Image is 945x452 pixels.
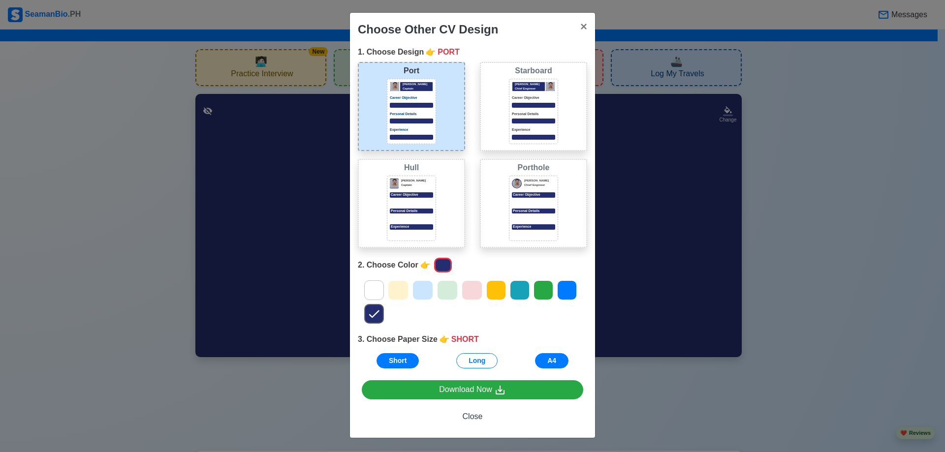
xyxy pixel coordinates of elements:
[439,384,506,396] div: Download Now
[390,224,433,230] p: Experience
[361,162,462,174] div: Hull
[524,179,555,183] p: [PERSON_NAME]
[390,112,433,117] p: Personal Details
[390,127,433,133] p: Experience
[358,256,587,274] div: 2. Choose Color
[403,87,433,91] p: Captain
[512,95,555,101] p: Career Objective
[512,192,555,198] div: Career Objective
[456,353,498,368] button: Long
[535,353,568,368] button: A4
[515,82,545,87] p: [PERSON_NAME]
[358,21,498,38] div: Choose Other CV Design
[390,209,433,214] p: Personal Details
[580,20,587,33] span: ×
[401,179,433,183] p: [PERSON_NAME]
[362,407,583,426] button: Close
[512,209,555,214] div: Personal Details
[390,192,433,198] p: Career Objective
[451,333,479,345] span: SHORT
[483,162,584,174] div: Porthole
[512,112,555,117] p: Personal Details
[426,46,436,58] span: point
[483,65,584,77] div: Starboard
[420,259,430,271] span: point
[512,224,555,230] div: Experience
[358,46,587,58] div: 1. Choose Design
[362,380,583,399] a: Download Now
[440,333,449,345] span: point
[390,95,433,101] p: Career Objective
[515,87,545,91] p: Chief Engineer
[524,183,555,187] p: Chief Engineer
[401,183,433,187] p: Captain
[377,353,419,368] button: Short
[463,412,483,421] span: Close
[438,46,459,58] span: PORT
[361,65,462,77] div: Port
[403,82,433,87] p: [PERSON_NAME]
[358,333,587,345] div: 3. Choose Paper Size
[512,127,555,133] p: Experience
